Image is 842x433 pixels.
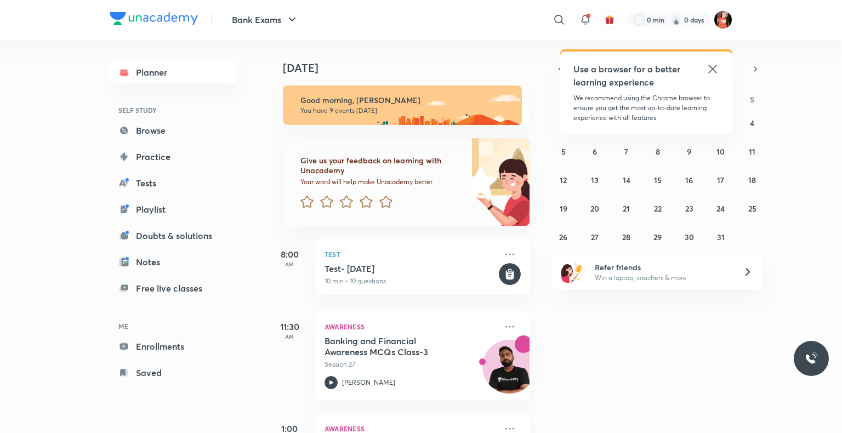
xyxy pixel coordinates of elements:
img: feedback_image [427,138,530,226]
h5: Use a browser for a better learning experience [573,62,682,89]
img: Avatar [483,346,536,398]
a: Enrollments [110,335,237,357]
abbr: October 14, 2025 [623,175,630,185]
h6: Good morning, [PERSON_NAME] [300,95,512,105]
a: Company Logo [110,12,198,28]
abbr: October 17, 2025 [717,175,724,185]
img: Minakshi gakre [714,10,732,29]
img: referral [561,261,583,283]
h6: SELF STUDY [110,101,237,119]
img: streak [671,14,682,25]
button: October 22, 2025 [649,200,667,217]
button: October 8, 2025 [649,143,667,160]
img: ttu [805,352,818,365]
p: You have 9 events [DATE] [300,106,512,115]
button: October 18, 2025 [743,171,761,189]
a: Notes [110,251,237,273]
abbr: October 21, 2025 [623,203,630,214]
a: Practice [110,146,237,168]
abbr: October 19, 2025 [560,203,567,214]
abbr: October 4, 2025 [750,118,754,128]
img: Company Logo [110,12,198,25]
button: October 17, 2025 [712,171,730,189]
button: October 11, 2025 [743,143,761,160]
button: October 25, 2025 [743,200,761,217]
button: October 30, 2025 [680,228,698,246]
img: morning [283,86,522,125]
button: October 12, 2025 [555,171,572,189]
p: We recommend using the Chrome browser to ensure you get the most up-to-date learning experience w... [573,93,719,123]
button: October 20, 2025 [586,200,604,217]
p: AM [268,261,311,267]
h6: Refer friends [595,261,730,273]
p: AM [268,333,311,340]
h5: Banking and Financial Awareness MCQs Class-3 [325,335,461,357]
abbr: October 18, 2025 [748,175,756,185]
button: October 5, 2025 [555,143,572,160]
button: Bank Exams [225,9,305,31]
a: Tests [110,172,237,194]
abbr: October 15, 2025 [654,175,662,185]
abbr: October 22, 2025 [654,203,662,214]
h4: [DATE] [283,61,541,75]
h6: Give us your feedback on learning with Unacademy [300,156,460,175]
a: Free live classes [110,277,237,299]
a: Playlist [110,198,237,220]
img: avatar [605,15,615,25]
button: October 19, 2025 [555,200,572,217]
abbr: October 6, 2025 [593,146,597,157]
button: October 26, 2025 [555,228,572,246]
button: October 14, 2025 [618,171,635,189]
a: Planner [110,61,237,83]
button: October 13, 2025 [586,171,604,189]
p: Session 27 [325,360,497,369]
button: October 28, 2025 [618,228,635,246]
abbr: October 9, 2025 [687,146,691,157]
abbr: October 20, 2025 [590,203,599,214]
button: October 9, 2025 [680,143,698,160]
abbr: October 29, 2025 [653,232,662,242]
button: October 23, 2025 [680,200,698,217]
button: October 4, 2025 [743,114,761,132]
button: October 16, 2025 [680,171,698,189]
abbr: October 24, 2025 [716,203,725,214]
p: Awareness [325,320,497,333]
button: October 27, 2025 [586,228,604,246]
h5: Test- 3rd Oct, 2025 [325,263,497,274]
button: October 31, 2025 [712,228,730,246]
abbr: October 25, 2025 [748,203,756,214]
abbr: October 23, 2025 [685,203,693,214]
abbr: October 13, 2025 [591,175,599,185]
abbr: Saturday [750,94,754,105]
p: Test [325,248,497,261]
abbr: October 16, 2025 [685,175,693,185]
p: Your word will help make Unacademy better [300,178,460,186]
abbr: October 26, 2025 [559,232,567,242]
abbr: October 27, 2025 [591,232,599,242]
p: [PERSON_NAME] [342,378,395,388]
abbr: October 8, 2025 [656,146,660,157]
button: avatar [601,11,618,29]
abbr: October 31, 2025 [717,232,725,242]
abbr: October 7, 2025 [624,146,628,157]
abbr: October 11, 2025 [749,146,755,157]
button: October 7, 2025 [618,143,635,160]
button: October 24, 2025 [712,200,730,217]
p: Win a laptop, vouchers & more [595,273,730,283]
abbr: October 30, 2025 [685,232,694,242]
a: Browse [110,119,237,141]
abbr: October 12, 2025 [560,175,567,185]
h6: ME [110,317,237,335]
p: 10 min • 10 questions [325,276,497,286]
h5: 8:00 [268,248,311,261]
abbr: October 28, 2025 [622,232,630,242]
button: October 10, 2025 [712,143,730,160]
a: Doubts & solutions [110,225,237,247]
h5: 11:30 [268,320,311,333]
button: October 15, 2025 [649,171,667,189]
abbr: October 5, 2025 [561,146,566,157]
abbr: October 10, 2025 [716,146,725,157]
button: October 6, 2025 [586,143,604,160]
button: October 21, 2025 [618,200,635,217]
a: Saved [110,362,237,384]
